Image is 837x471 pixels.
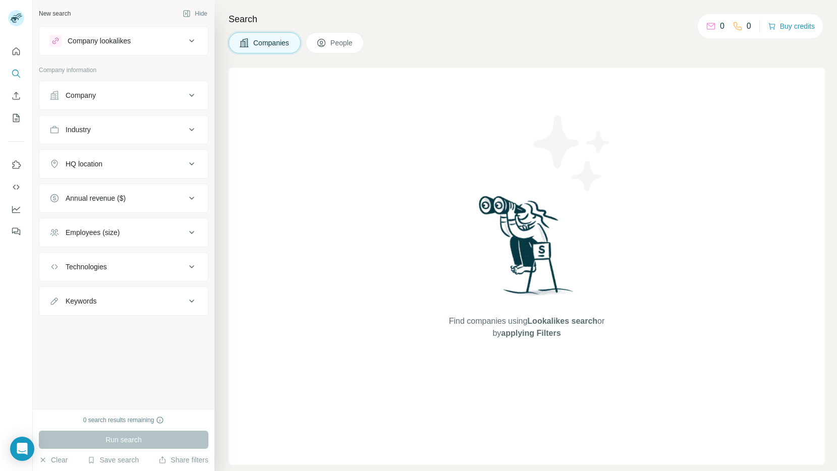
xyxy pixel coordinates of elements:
button: Search [8,65,24,83]
button: My lists [8,109,24,127]
div: Technologies [66,262,107,272]
span: Lookalikes search [527,317,597,325]
span: Find companies using or by [446,315,607,339]
div: Company lookalikes [68,36,131,46]
div: Annual revenue ($) [66,193,126,203]
button: Use Surfe on LinkedIn [8,156,24,174]
button: HQ location [39,152,208,176]
div: 0 search results remaining [83,416,164,425]
img: Surfe Illustration - Woman searching with binoculars [474,193,579,306]
button: Technologies [39,255,208,279]
button: Save search [87,455,139,465]
h4: Search [229,12,825,26]
p: Company information [39,66,208,75]
button: Annual revenue ($) [39,186,208,210]
span: applying Filters [501,329,561,337]
div: Open Intercom Messenger [10,437,34,461]
div: Company [66,90,96,100]
button: Buy credits [768,19,815,33]
button: Share filters [158,455,208,465]
button: Dashboard [8,200,24,218]
div: Industry [66,125,91,135]
button: Company lookalikes [39,29,208,53]
div: New search [39,9,71,18]
span: Companies [253,38,290,48]
button: Hide [176,6,214,21]
span: People [330,38,354,48]
button: Feedback [8,222,24,241]
button: Keywords [39,289,208,313]
button: Quick start [8,42,24,61]
div: Employees (size) [66,227,120,238]
div: HQ location [66,159,102,169]
button: Industry [39,117,208,142]
p: 0 [720,20,724,32]
button: Clear [39,455,68,465]
button: Use Surfe API [8,178,24,196]
button: Enrich CSV [8,87,24,105]
button: Company [39,83,208,107]
button: Employees (size) [39,220,208,245]
img: Surfe Illustration - Stars [527,108,618,199]
p: 0 [747,20,751,32]
div: Keywords [66,296,96,306]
